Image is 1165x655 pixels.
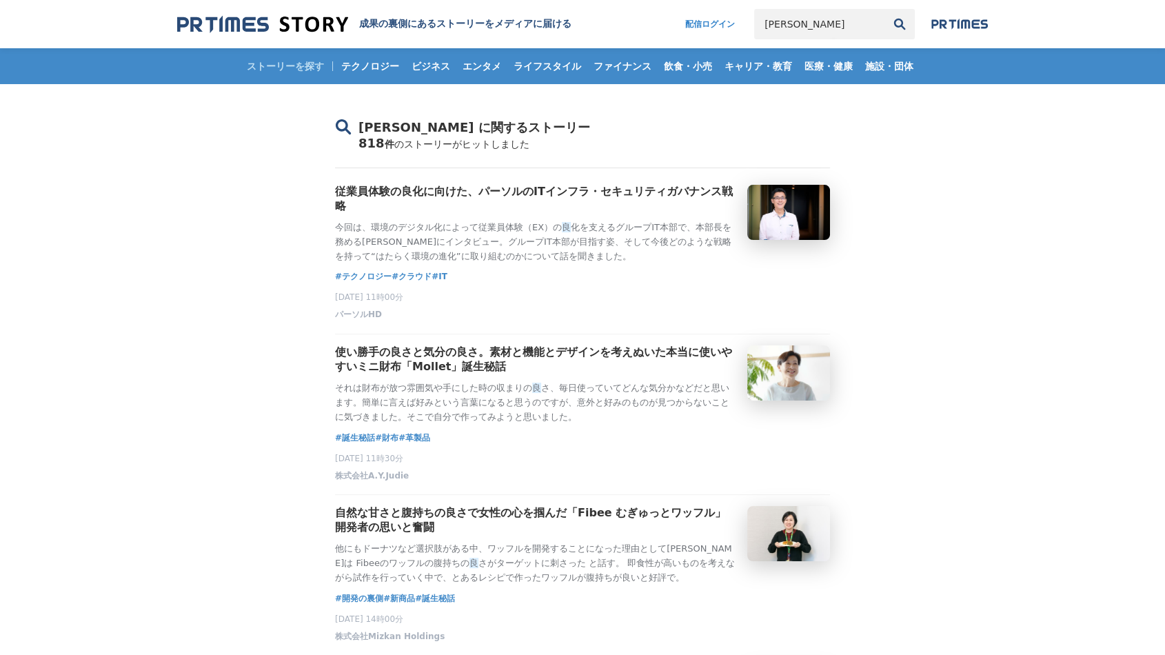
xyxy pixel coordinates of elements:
[508,48,587,84] a: ライフスタイル
[335,309,382,321] span: パーソルHD
[359,18,571,30] h1: 成果の裏側にあるストーリーをメディアに届ける
[406,60,456,72] span: ビジネス
[860,48,919,84] a: 施設・団体
[508,60,587,72] span: ライフスタイル
[335,381,736,424] p: それは財布が放つ雰囲気や手にした時の収まりの さ、毎日使っていてどんな気分かなどだと思います。簡単に言えば好みという言葉になると思うのですが、意外と好みのものが見つからないことに気づきました。そ...
[415,592,455,605] a: #誕生秘話
[457,48,507,84] a: エンタメ
[469,558,478,568] em: 良
[335,313,382,323] a: パーソルHD
[406,48,456,84] a: ビジネス
[335,185,736,214] h3: 従業員体験の良化に向けた、パーソルのITインフラ・セキュリティガバナンス戦略
[335,542,736,585] p: 他にもドーナツなど選択肢がある中、ワッフルを開発することになった理由として[PERSON_NAME]は Fibeeのワッフルの腹持ちの さがターゲットに刺さった と話す。 即食性が高いものを考え...
[335,631,445,643] span: 株式会社Mizkan Holdings
[931,19,988,30] img: prtimes
[335,470,409,482] span: 株式会社A.Y.Judie
[432,270,447,283] a: #IT
[860,60,919,72] span: 施設・団体
[385,139,394,150] span: 件
[658,60,718,72] span: 飲食・小売
[335,185,830,263] a: 従業員体験の良化に向けた、パーソルのITインフラ・セキュリティガバナンス戦略今回は、環境のデジタル化によって従業員体験（EX）の良化を支えるグループIT本部で、本部長を務める[PERSON_NA...
[457,60,507,72] span: エンタメ
[335,136,830,168] div: 818
[335,614,830,625] p: [DATE] 14時00分
[335,345,736,374] h3: 使い勝手の良さと気分の良さ。素材と機能とデザインを考えぬいた本当に使いやすいミニ財布「Mollet」誕生秘話
[335,221,736,263] p: 今回は、環境のデジタル化によって従業員体験（EX）の 化を支えるグループIT本部で、本部長を務める[PERSON_NAME]にインタビュー。グループIT本部が目指す姿、そして今後どのような戦略を...
[392,270,432,283] a: #クラウド
[394,139,529,150] span: のストーリーがヒットしました
[335,345,830,424] a: 使い勝手の良さと気分の良さ。素材と機能とデザインを考えぬいた本当に使いやすいミニ財布「Mollet」誕生秘話それは財布が放つ雰囲気や手にした時の収まりの良さ、毎日使っていてどんな気分かなどだと思...
[884,9,915,39] button: 検索
[335,474,409,483] a: 株式会社A.Y.Judie
[358,120,590,134] span: [PERSON_NAME] に関するストーリー
[335,453,830,465] p: [DATE] 11時30分
[719,48,798,84] a: キャリア・教育
[336,60,405,72] span: テクノロジー
[177,15,348,34] img: 成果の裏側にあるストーリーをメディアに届ける
[398,431,430,445] a: #革製品
[754,9,884,39] input: キーワードで検索
[177,15,571,34] a: 成果の裏側にあるストーリーをメディアに届ける 成果の裏側にあるストーリーをメディアに届ける
[335,431,375,445] a: #誕生秘話
[588,48,657,84] a: ファイナンス
[383,592,415,605] a: #新商品
[562,222,571,232] em: 良
[335,592,383,605] a: #開発の裏側
[799,48,858,84] a: 医療・健康
[671,9,749,39] a: 配信ログイン
[335,270,392,283] a: #テクノロジー
[588,60,657,72] span: ファイナンス
[532,383,541,393] em: 良
[799,60,858,72] span: 医療・健康
[335,635,445,645] a: 株式会社Mizkan Holdings
[375,431,398,445] a: #財布
[335,506,830,585] a: 自然な甘さと腹持ちの良さで女性の心を掴んだ「Fibee むぎゅっとワッフル」開発者の思いと奮闘他にもドーナツなど選択肢がある中、ワッフルを開発することになった理由として[PERSON_NAME]...
[335,506,736,535] h3: 自然な甘さと腹持ちの良さで女性の心を掴んだ「Fibee むぎゅっとワッフル」開発者の思いと奮闘
[336,48,405,84] a: テクノロジー
[719,60,798,72] span: キャリア・教育
[658,48,718,84] a: 飲食・小売
[335,292,830,303] p: [DATE] 11時00分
